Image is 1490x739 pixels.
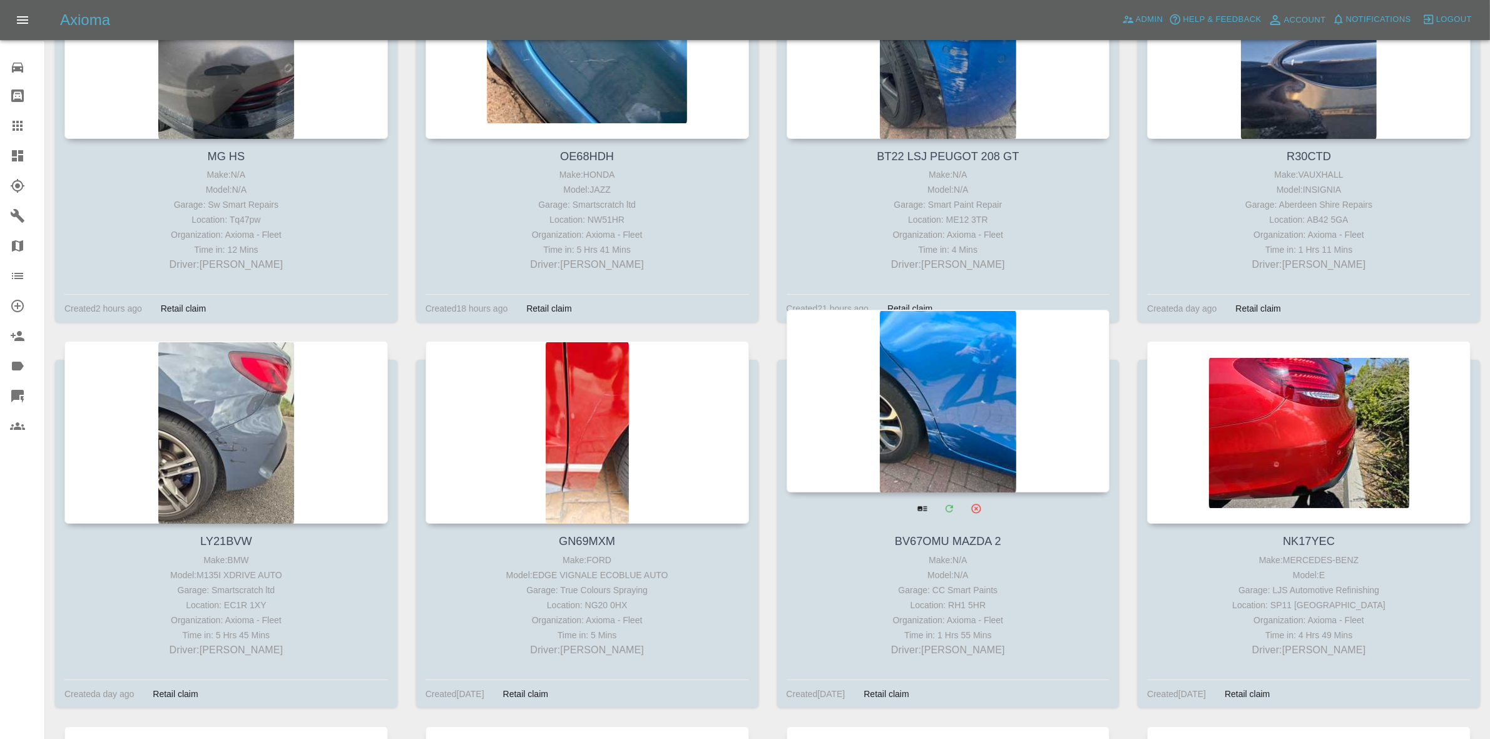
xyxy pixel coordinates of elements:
div: Garage: Smartscratch ltd [68,583,385,598]
a: BT22 LSJ PEUGOT 208 GT [877,150,1019,163]
button: Help & Feedback [1166,10,1264,29]
a: R30CTD [1287,150,1331,163]
div: Garage: CC Smart Paints [790,583,1107,598]
div: Organization: Axioma - Fleet [1150,227,1467,242]
div: Created [DATE] [787,686,845,701]
p: Driver: [PERSON_NAME] [429,257,746,272]
div: Location: NW51HR [429,212,746,227]
div: Time in: 4 Mins [790,242,1107,257]
p: Driver: [PERSON_NAME] [790,643,1107,658]
a: GN69MXM [559,535,615,548]
div: Created 21 hours ago [787,301,869,316]
a: Modify [936,496,962,521]
div: Time in: 12 Mins [68,242,385,257]
div: Location: ME12 3TR [790,212,1107,227]
div: Make: N/A [790,553,1107,568]
div: Location: AB42 5GA [1150,212,1467,227]
p: Driver: [PERSON_NAME] [1150,643,1467,658]
div: Retail claim [517,301,581,316]
a: Admin [1119,10,1166,29]
div: Created [DATE] [426,686,484,701]
div: Make: HONDA [429,167,746,182]
div: Model: N/A [68,182,385,197]
a: OE68HDH [560,150,614,163]
div: Retail claim [1215,686,1279,701]
p: Driver: [PERSON_NAME] [429,643,746,658]
div: Location: RH1 5HR [790,598,1107,613]
div: Created 2 hours ago [64,301,142,316]
div: Garage: Aberdeen Shire Repairs [1150,197,1467,212]
a: BV67OMU MAZDA 2 [895,535,1001,548]
div: Garage: Sw Smart Repairs [68,197,385,212]
p: Driver: [PERSON_NAME] [68,643,385,658]
div: Model: JAZZ [429,182,746,197]
div: Make: BMW [68,553,385,568]
div: Model: M135I XDRIVE AUTO [68,568,385,583]
h5: Axioma [60,10,110,30]
div: Created a day ago [64,686,134,701]
div: Garage: True Colours Spraying [429,583,746,598]
button: Archive [963,496,989,521]
div: Location: NG20 0HX [429,598,746,613]
div: Location: SP11 [GEOGRAPHIC_DATA] [1150,598,1467,613]
div: Organization: Axioma - Fleet [68,613,385,628]
div: Model: INSIGNIA [1150,182,1467,197]
div: Make: N/A [790,167,1107,182]
p: Driver: [PERSON_NAME] [68,257,385,272]
a: View [909,496,935,521]
div: Organization: Axioma - Fleet [429,227,746,242]
div: Location: Tq47pw [68,212,385,227]
span: Logout [1436,13,1472,27]
p: Driver: [PERSON_NAME] [1150,257,1467,272]
div: Created [DATE] [1147,686,1206,701]
div: Organization: Axioma - Fleet [1150,613,1467,628]
a: LY21BVW [200,535,252,548]
div: Make: VAUXHALL [1150,167,1467,182]
div: Organization: Axioma - Fleet [429,613,746,628]
div: Retail claim [494,686,558,701]
div: Model: N/A [790,182,1107,197]
a: NK17YEC [1283,535,1335,548]
div: Time in: 5 Hrs 41 Mins [429,242,746,257]
span: Help & Feedback [1183,13,1261,27]
p: Driver: [PERSON_NAME] [790,257,1107,272]
a: MG HS [208,150,245,163]
div: Make: FORD [429,553,746,568]
button: Open drawer [8,5,38,35]
div: Retail claim [1227,301,1290,316]
div: Time in: 5 Mins [429,628,746,643]
div: Retail claim [143,686,207,701]
span: Account [1284,13,1326,28]
button: Logout [1419,10,1475,29]
div: Time in: 4 Hrs 49 Mins [1150,628,1467,643]
div: Organization: Axioma - Fleet [68,227,385,242]
div: Location: EC1R 1XY [68,598,385,613]
div: Retail claim [151,301,215,316]
div: Garage: Smart Paint Repair [790,197,1107,212]
div: Garage: Smartscratch ltd [429,197,746,212]
div: Model: E [1150,568,1467,583]
div: Model: N/A [790,568,1107,583]
div: Time in: 1 Hrs 11 Mins [1150,242,1467,257]
div: Created 18 hours ago [426,301,508,316]
div: Make: N/A [68,167,385,182]
div: Retail claim [854,686,918,701]
span: Notifications [1346,13,1411,27]
div: Garage: LJS Automotive Refinishing [1150,583,1467,598]
div: Time in: 1 Hrs 55 Mins [790,628,1107,643]
span: Admin [1136,13,1163,27]
div: Time in: 5 Hrs 45 Mins [68,628,385,643]
button: Notifications [1329,10,1414,29]
div: Retail claim [878,301,942,316]
div: Organization: Axioma - Fleet [790,613,1107,628]
div: Created a day ago [1147,301,1217,316]
div: Organization: Axioma - Fleet [790,227,1107,242]
div: Make: MERCEDES-BENZ [1150,553,1467,568]
div: Model: EDGE VIGNALE ECOBLUE AUTO [429,568,746,583]
a: Account [1265,10,1329,30]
